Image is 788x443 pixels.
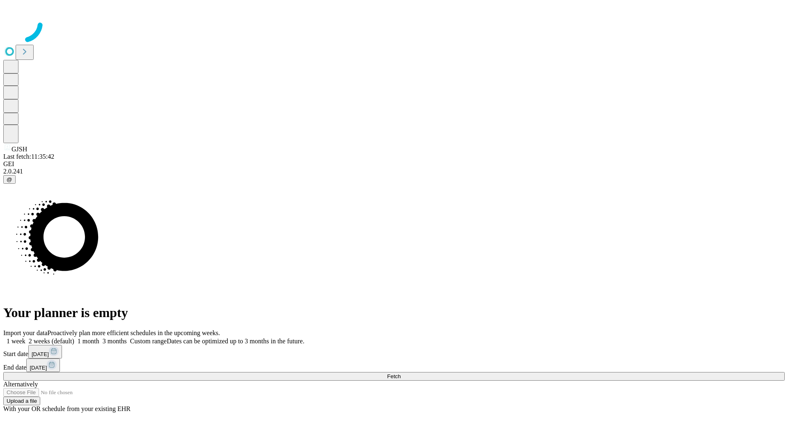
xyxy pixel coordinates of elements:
[78,338,99,345] span: 1 month
[28,345,62,359] button: [DATE]
[3,329,48,336] span: Import your data
[3,381,38,388] span: Alternatively
[30,365,47,371] span: [DATE]
[3,372,785,381] button: Fetch
[32,351,49,357] span: [DATE]
[7,176,12,183] span: @
[130,338,167,345] span: Custom range
[167,338,304,345] span: Dates can be optimized up to 3 months in the future.
[26,359,60,372] button: [DATE]
[48,329,220,336] span: Proactively plan more efficient schedules in the upcoming weeks.
[3,160,785,168] div: GEI
[3,175,16,184] button: @
[387,373,401,379] span: Fetch
[7,338,25,345] span: 1 week
[3,153,54,160] span: Last fetch: 11:35:42
[3,397,40,405] button: Upload a file
[3,305,785,320] h1: Your planner is empty
[3,405,131,412] span: With your OR schedule from your existing EHR
[103,338,127,345] span: 3 months
[3,345,785,359] div: Start date
[3,359,785,372] div: End date
[3,168,785,175] div: 2.0.241
[11,146,27,153] span: GJSH
[29,338,74,345] span: 2 weeks (default)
